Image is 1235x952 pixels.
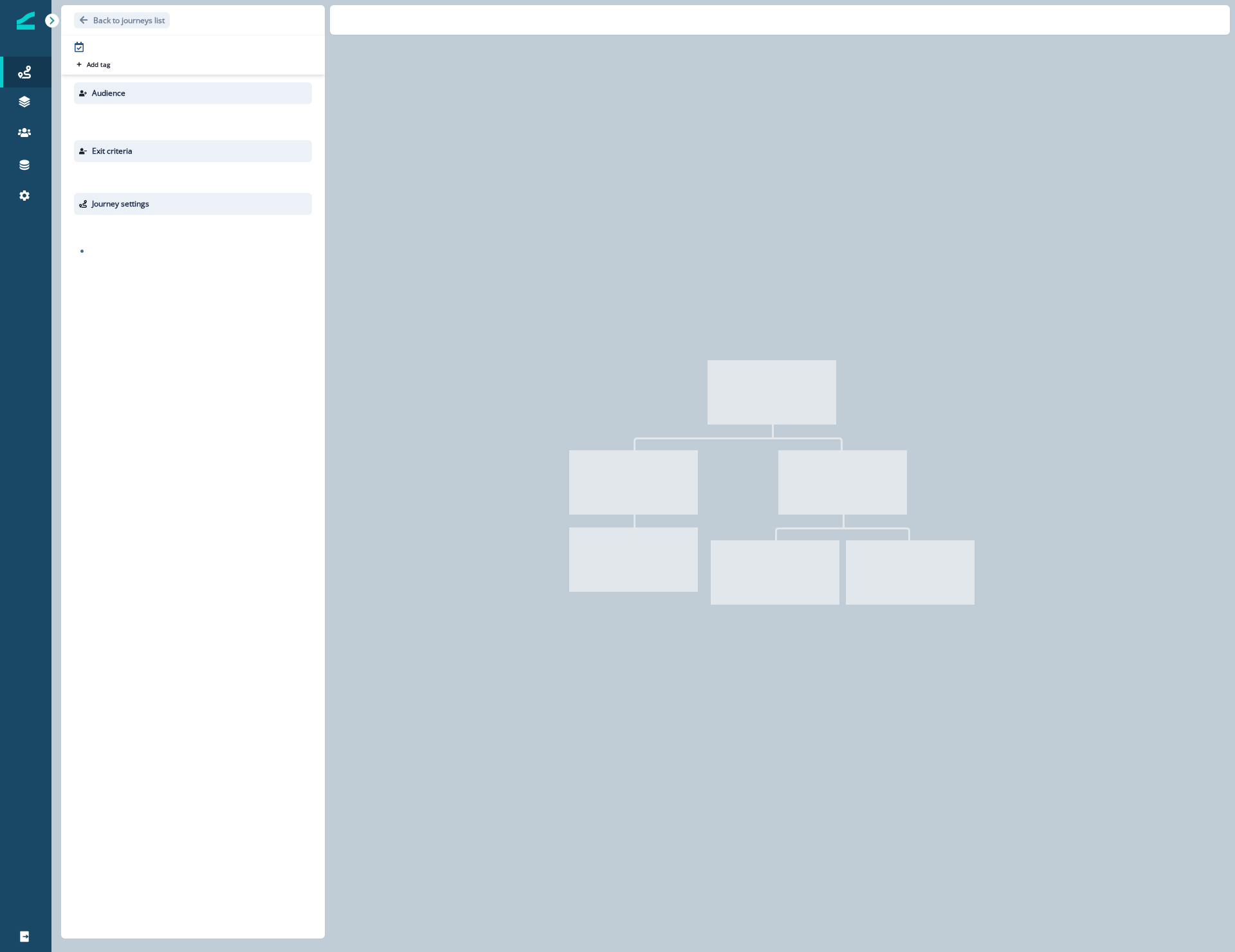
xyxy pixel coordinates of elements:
[93,15,165,26] p: Back to journeys list
[92,87,125,99] p: Audience
[74,59,113,69] button: Add tag
[74,12,170,28] button: Go back
[92,198,149,210] p: Journey settings
[17,12,35,30] img: Inflection
[92,145,133,157] p: Exit criteria
[87,60,110,68] p: Add tag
